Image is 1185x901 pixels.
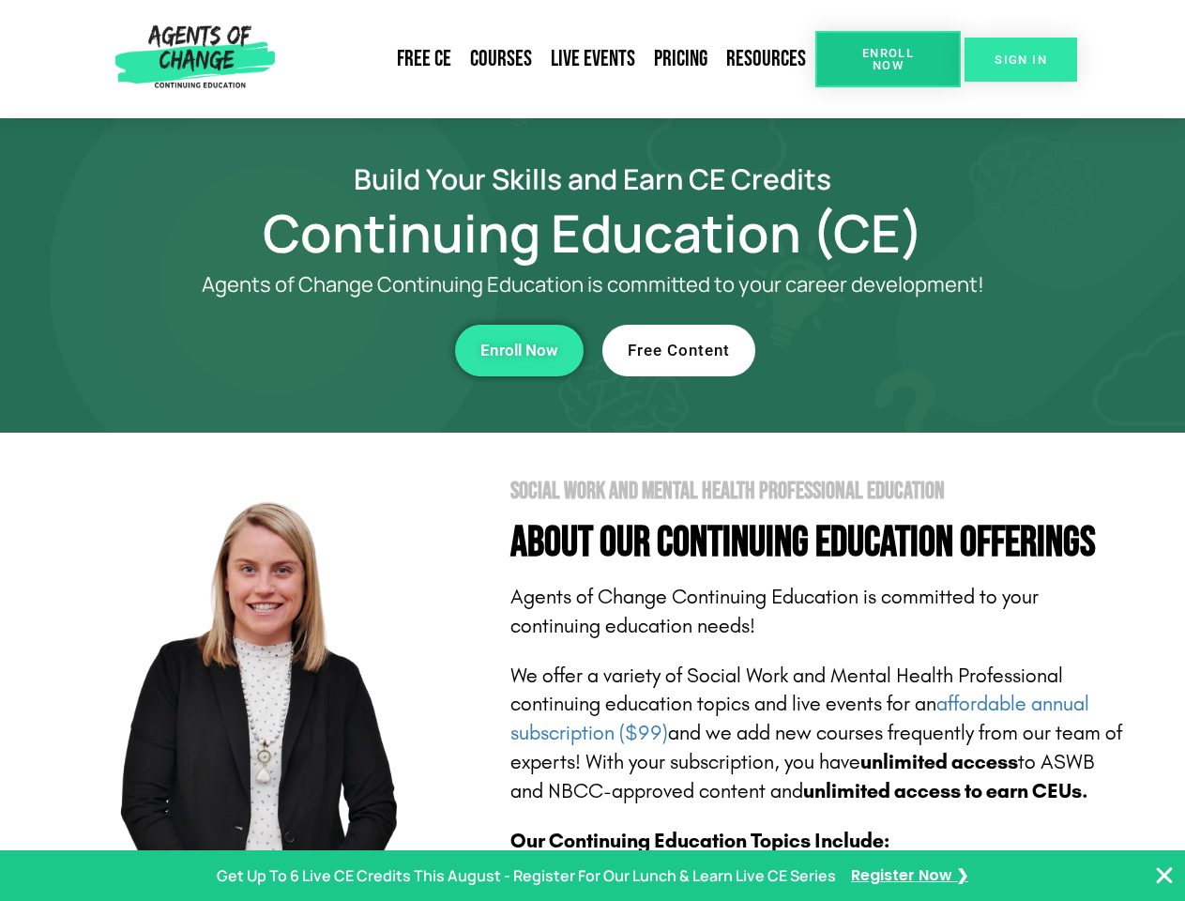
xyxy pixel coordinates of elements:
p: Get Up To 6 Live CE Credits This August - Register For Our Lunch & Learn Live CE Series [217,863,836,890]
button: Close Banner [1153,864,1176,887]
h2: Social Work and Mental Health Professional Education [510,480,1128,503]
p: We offer a variety of Social Work and Mental Health Professional continuing education topics and ... [510,662,1128,806]
span: SIGN IN [995,53,1047,66]
span: Agents of Change Continuing Education is committed to your continuing education needs! [510,585,1039,638]
span: Free Content [628,343,730,359]
b: Our Continuing Education Topics Include: [510,829,889,853]
a: Resources [717,38,815,81]
a: Pricing [645,38,717,81]
p: Agents of Change Continuing Education is committed to your career development! [133,273,1053,297]
nav: Menu [282,38,815,81]
a: Free Content [602,325,755,376]
a: Enroll Now [455,325,584,376]
h2: Build Your Skills and Earn CE Credits [58,165,1128,192]
h1: Continuing Education (CE) [58,211,1128,254]
a: SIGN IN [965,38,1077,82]
a: Live Events [541,38,645,81]
span: Enroll Now [845,47,931,71]
a: Enroll Now [815,31,961,87]
b: unlimited access to earn CEUs. [803,779,1088,803]
span: Enroll Now [480,343,558,359]
a: Free CE [387,38,461,81]
a: Courses [461,38,541,81]
a: Register Now ❯ [851,863,968,890]
h4: About Our Continuing Education Offerings [510,522,1128,564]
b: unlimited access [860,750,1018,774]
